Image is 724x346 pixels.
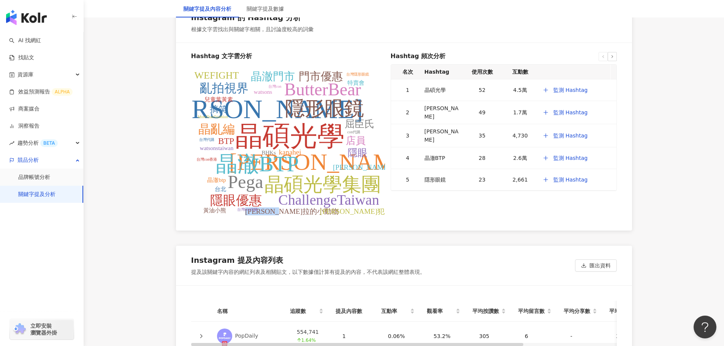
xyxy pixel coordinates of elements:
[425,154,460,162] div: 晶澈BTP
[518,307,545,315] span: 平均留言數
[9,88,73,96] a: 效益預測報告ALPHA
[345,118,374,130] tspan: 屈臣氏
[553,109,588,115] span: 監測 Hashtag
[268,84,281,88] tspan: 台灣con
[235,121,345,152] tspan: 晶碩光學
[397,108,418,117] div: 2
[9,54,34,62] a: 找貼文
[543,133,550,138] span: plus
[6,10,47,25] img: logo
[542,105,588,120] button: 監測 Hashtag
[504,131,536,140] div: 4,730
[184,5,231,13] div: 關鍵字提及內容分析
[391,65,421,79] th: 名次
[575,259,617,272] button: 匯出資料
[9,141,14,146] span: rise
[434,332,467,340] div: 53.2%
[542,82,588,98] button: 監測 Hashtag
[381,307,409,315] span: 互動率
[237,207,257,212] tspan: 台灣con代購
[18,174,50,181] a: 品牌帳號分析
[421,65,463,79] th: Hashtag
[17,152,39,169] span: 競品分析
[261,150,276,156] tspan: BHKs
[553,133,588,139] span: 監測 Hashtag
[466,301,512,322] th: 平均按讚數
[553,155,588,161] span: 監測 Hashtag
[198,115,228,119] tspan: MoreThanTriathlon
[347,130,360,134] tspan: con代購
[564,307,591,315] span: 平均分享數
[333,163,398,171] tspan: [PERSON_NAME]拉
[265,174,381,195] tspan: 晶碩光學集團
[504,175,536,184] div: 2,661
[425,86,460,94] div: 晶碩光學
[210,193,262,207] tspan: 隱眼優惠
[285,98,364,119] tspan: 隱形眼鏡
[388,332,421,340] div: 0.06%
[194,70,239,81] tspan: WEFIGHT
[694,316,716,338] iframe: Help Scout Beacon - Open
[609,307,637,315] span: 平均互動數
[204,96,233,103] tspan: 兒童葉黃素
[466,108,498,117] div: 49
[553,87,588,93] span: 監測 Hashtag
[427,307,454,315] span: 觀看率
[425,104,460,121] div: [PERSON_NAME]
[603,301,649,322] th: 平均互動數
[284,80,361,99] tspan: ButterBear
[200,81,249,95] tspan: 亂拍視界
[542,128,588,143] button: 監測 Hashtag
[284,301,330,322] th: 追蹤數
[215,186,226,192] tspan: 台北
[30,322,57,336] span: 立即安裝 瀏覽器外掛
[278,192,379,208] tspan: ChallengeTaiwan
[207,177,226,183] tspan: 晶澈btp
[12,323,27,335] img: chrome extension
[9,37,41,44] a: searchAI 找網紅
[200,145,233,151] tspan: watsonstaiwan
[253,89,272,95] tspan: watsons
[463,65,501,79] th: 使用次數
[320,207,399,215] tspan: [PERSON_NAME]犯規了
[191,255,283,265] div: Instagram 提及內容列表
[40,139,58,147] div: BETA
[191,269,425,276] div: 提及該關鍵字內容的網紅列表及相關貼文，以下數據僅計算有提及的內容，不代表該網紅整體表現。
[218,136,234,146] tspan: BTP
[501,65,539,79] th: 互動數
[543,110,550,115] span: plus
[397,131,418,140] div: 3
[330,301,375,322] th: 提及內容數
[191,26,314,33] div: 根據文字雲找出與關鍵字相關，且討論度較高的詞彙
[553,177,588,183] span: 監測 Hashtag
[421,301,466,322] th: 觀看率
[466,154,498,162] div: 28
[466,86,498,94] div: 52
[570,332,604,340] div: -
[211,301,284,322] th: 名稱
[346,135,366,146] tspan: 店員
[543,87,550,93] span: plus
[466,175,498,184] div: 23
[191,52,385,60] h6: Hashtag 文字雲分析
[279,148,301,156] tspan: kanahei
[299,70,343,82] tspan: 門市優惠
[543,155,550,161] span: plus
[251,70,295,82] tspan: 晶澈門市
[472,307,500,315] span: 平均按讚數
[228,172,263,192] tspan: Pega
[203,207,226,213] tspan: 黃油小熊
[346,72,369,76] tspan: 台灣隱形眼鏡
[215,152,299,176] tspan: 晶澈BTP
[616,332,650,340] div: 311
[9,122,40,130] a: 洞察報告
[425,175,460,184] div: 隱形眼鏡
[397,86,418,94] div: 1
[347,80,364,86] tspan: 特賣會
[17,134,58,152] span: 趨勢分析
[217,329,232,344] img: KOL Avatar
[543,177,550,182] span: plus
[18,191,55,198] a: 關鍵字提及分析
[397,175,418,184] div: 5
[210,104,227,114] tspan: 搞笑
